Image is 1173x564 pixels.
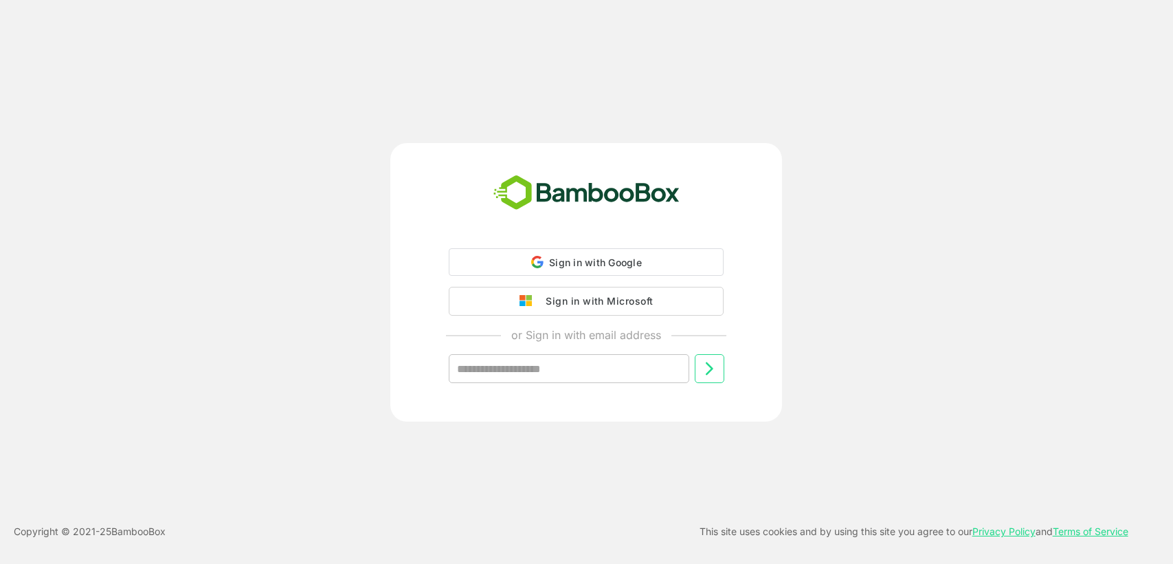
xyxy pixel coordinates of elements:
[700,523,1128,540] p: This site uses cookies and by using this site you agree to our and
[486,171,687,216] img: bamboobox
[449,287,724,316] button: Sign in with Microsoft
[972,525,1036,537] a: Privacy Policy
[549,257,642,268] span: Sign in with Google
[511,327,661,343] p: or Sign in with email address
[14,523,166,540] p: Copyright © 2021- 25 BambooBox
[520,295,539,307] img: google
[1053,525,1128,537] a: Terms of Service
[539,292,653,310] div: Sign in with Microsoft
[449,248,724,276] div: Sign in with Google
